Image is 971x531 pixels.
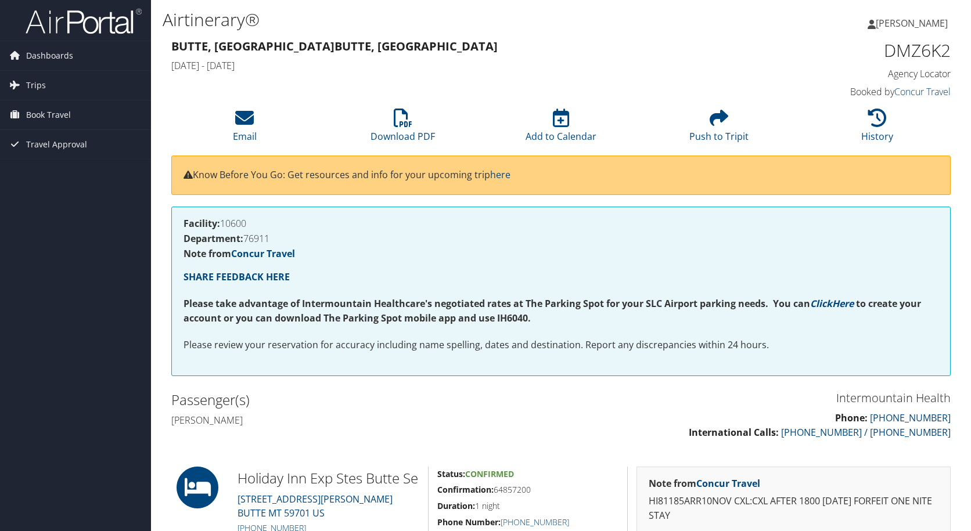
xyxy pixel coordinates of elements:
[26,41,73,70] span: Dashboards
[894,85,951,98] a: Concur Travel
[649,494,938,523] p: HI81185ARR10NOV CXL:CXL AFTER 1800 [DATE] FORFEIT ONE NITE STAY
[163,8,694,32] h1: Airtinerary®
[570,390,951,406] h3: Intermountain Health
[171,59,751,72] h4: [DATE] - [DATE]
[233,115,257,143] a: Email
[26,8,142,35] img: airportal-logo.png
[769,67,951,80] h4: Agency Locator
[184,219,938,228] h4: 10600
[696,477,760,490] a: Concur Travel
[868,6,959,41] a: [PERSON_NAME]
[769,38,951,63] h1: DMZ6K2
[238,468,419,488] h2: Holiday Inn Exp Stes Butte Se
[437,516,501,528] strong: Phone Number:
[437,468,465,479] strong: Status:
[689,426,779,439] strong: International Calls:
[371,115,435,143] a: Download PDF
[184,168,938,183] p: Know Before You Go: Get resources and info for your upcoming trip
[184,270,290,283] a: SHARE FEEDBACK HERE
[861,115,893,143] a: History
[231,247,295,260] a: Concur Travel
[769,85,951,98] h4: Booked by
[26,71,46,100] span: Trips
[26,130,87,159] span: Travel Approval
[835,411,868,424] strong: Phone:
[184,217,220,230] strong: Facility:
[184,232,243,245] strong: Department:
[171,414,552,427] h4: [PERSON_NAME]
[876,17,948,30] span: [PERSON_NAME]
[526,115,596,143] a: Add to Calendar
[437,484,494,495] strong: Confirmation:
[490,168,510,181] a: here
[465,468,514,479] span: Confirmed
[649,477,760,490] strong: Note from
[171,390,552,410] h2: Passenger(s)
[184,297,810,310] strong: Please take advantage of Intermountain Healthcare's negotiated rates at The Parking Spot for your...
[870,411,951,424] a: [PHONE_NUMBER]
[437,500,475,511] strong: Duration:
[26,100,71,129] span: Book Travel
[171,38,498,54] strong: Butte, [GEOGRAPHIC_DATA] Butte, [GEOGRAPHIC_DATA]
[781,426,951,439] a: [PHONE_NUMBER] / [PHONE_NUMBER]
[184,234,938,243] h4: 76911
[832,297,854,310] a: Here
[501,516,569,528] a: [PHONE_NUMBER]
[238,493,393,519] a: [STREET_ADDRESS][PERSON_NAME]BUTTE MT 59701 US
[184,338,938,353] p: Please review your reservation for accuracy including name spelling, dates and destination. Repor...
[437,500,618,512] h5: 1 night
[689,115,749,143] a: Push to Tripit
[184,247,295,260] strong: Note from
[437,484,618,496] h5: 64857200
[810,297,832,310] a: Click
